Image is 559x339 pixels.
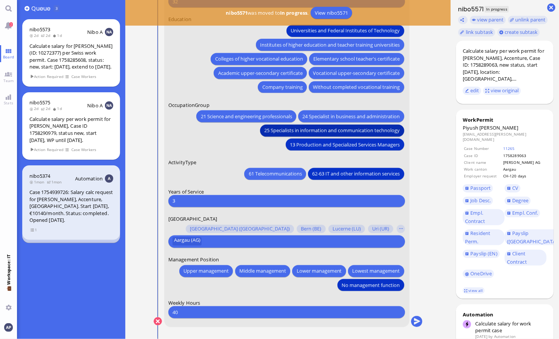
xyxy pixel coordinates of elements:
span: Weekly Hours [168,299,200,306]
td: Employer request [464,173,502,179]
img: You [4,323,12,331]
span: 2 [9,22,13,27]
span: Nibo A [87,29,103,35]
button: unlink parent [508,16,548,24]
span: Academic upper-secondary certificate [218,69,302,77]
span: Automation [75,175,103,182]
span: Lower management [296,267,342,275]
td: [PERSON_NAME] AG [503,159,546,165]
button: Lower management [292,265,346,277]
b: nibo5571 [226,9,248,16]
span: nibo5374 [29,173,51,179]
button: Add [25,6,29,11]
button: 61 Telecommunications [244,168,306,180]
a: nibo5573 [29,26,51,33]
span: 1mon [47,179,64,185]
span: Lucerne (LU) [333,226,361,232]
div: Calculate salary per work permit for [PERSON_NAME], Accenture, Case ID: 1758289063, new status, s... [463,47,547,82]
span: Company training [262,83,302,91]
button: No management function [337,279,404,291]
button: Company training [258,81,306,93]
span: 2d [29,106,41,111]
span: Payslip ([GEOGRAPHIC_DATA]) [507,230,559,245]
button: 13 Production and Specialized Services Managers [286,139,404,151]
span: Board [1,54,16,60]
button: Without completed vocational training [309,81,404,93]
button: Vocational upper-secondary certificate [309,67,404,79]
td: Case Number [464,145,502,151]
span: Passport [470,185,491,191]
a: Payslip (EN) [463,250,499,258]
td: CH-120 days [503,173,546,179]
span: automation@bluelakelegal.com [494,334,516,339]
span: In progress [485,6,509,12]
span: Team [2,78,16,83]
a: Passport [463,184,493,192]
span: [DATE] [476,334,488,339]
button: Copy ticket nibo5571 link to clipboard [458,16,468,24]
div: Calculate salary for [PERSON_NAME] (ID: 10272377) per Swiss work permit. Case 1758285608, status:... [29,43,113,70]
a: view all [463,287,485,294]
button: Elementary school teacher's certificate [309,53,404,65]
span: Vocational upper-secondary certificate [313,69,400,77]
button: Uri (UR) [368,225,393,233]
img: Aut [105,174,113,183]
span: [GEOGRAPHIC_DATA] [168,215,217,222]
span: [PERSON_NAME] [479,124,518,131]
img: NA [105,28,113,36]
span: 1mon [29,179,47,185]
span: 1d [52,33,64,38]
button: Colleges of higher vocational education [211,53,307,65]
span: OccupationGroup [168,101,209,108]
span: Colleges of higher vocational education [215,55,303,63]
span: by [489,334,493,339]
span: Aargau (AG) [174,237,200,246]
button: view original [483,87,521,95]
a: Degree [505,197,530,205]
b: In progress [280,9,307,16]
button: Lucerne (LU) [328,225,365,233]
span: [GEOGRAPHIC_DATA] ([GEOGRAPHIC_DATA]) [189,226,290,232]
td: Aargau [503,166,546,172]
span: 3 [55,6,58,11]
a: CV [505,184,521,192]
button: edit [463,87,481,95]
a: Empl. Contract [463,209,505,225]
span: Action Required [30,73,64,80]
a: Client Contract [505,250,547,266]
button: create subtask [497,28,540,37]
a: 11265 [503,146,515,151]
h1: nibo5571 [456,5,484,14]
span: Nibo A [87,102,103,109]
button: 62-63 IT and other information services [308,168,404,180]
span: 13 Production and Specialized Services Managers [290,140,400,148]
span: Empl. Conf. [512,209,538,216]
span: was moved to . [224,9,311,16]
span: Elementary school teacher's certificate [313,55,400,63]
span: Upper management [183,267,229,275]
button: 24 Specialist in business and administration [298,110,404,122]
span: ActivityType [168,159,196,166]
span: Resident Perm. [465,230,491,245]
button: Middle management [235,265,290,277]
span: CV [512,185,518,191]
span: Case Workers [71,147,97,153]
span: 25 Specialists in information and communication technology [264,127,400,134]
span: view 1 items [30,227,37,233]
button: Lowest management [348,265,404,277]
span: Client Contract [507,250,527,265]
span: Case Workers [71,73,97,80]
span: Piyush [463,124,478,131]
span: 💼 Workspace: IT [6,285,11,302]
button: 21 Science and engineering professionals [196,110,296,122]
div: Automation [463,311,547,318]
span: nibo5575 [29,99,51,106]
span: Institutes of higher education and teacher training universities [260,41,400,49]
span: Years of Service [168,188,203,195]
span: Bern (BE) [301,226,321,232]
button: [GEOGRAPHIC_DATA] ([GEOGRAPHIC_DATA]) [185,225,294,233]
span: Degree [512,197,528,204]
td: Case ID [464,153,502,159]
span: Stats [2,100,15,105]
